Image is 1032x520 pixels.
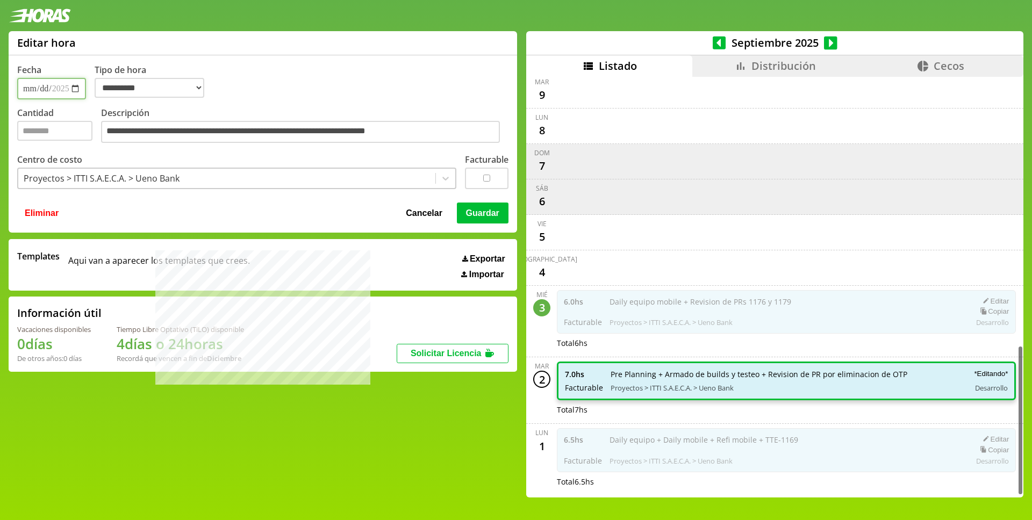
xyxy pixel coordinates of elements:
div: 3 [533,299,550,316]
span: Listado [599,59,637,73]
div: mar [535,77,549,86]
div: 1 [533,437,550,454]
b: Diciembre [207,353,241,363]
div: Tiempo Libre Optativo (TiLO) disponible [117,324,244,334]
span: Solicitar Licencia [411,349,482,358]
span: Distribución [751,59,816,73]
span: Aqui van a aparecer los templates que crees. [68,250,250,279]
div: 9 [533,86,550,104]
span: Exportar [470,254,505,264]
button: Solicitar Licencia [397,344,508,363]
div: 6 [533,193,550,210]
div: 5 [533,228,550,245]
h1: 4 días o 24 horas [117,334,244,353]
div: lun [535,113,548,122]
div: [DEMOGRAPHIC_DATA] [506,255,577,264]
span: Templates [17,250,60,262]
h2: Información útil [17,306,102,320]
button: Cancelar [403,203,446,223]
div: 4 [533,264,550,281]
img: logotipo [9,9,71,23]
div: mié [536,290,548,299]
button: Exportar [459,254,508,264]
div: dom [534,148,550,157]
div: Vacaciones disponibles [17,324,91,334]
h1: Editar hora [17,35,76,50]
label: Descripción [101,107,508,146]
div: mar [535,362,549,371]
div: Recordá que vencen a fin de [117,353,244,363]
div: Proyectos > ITTI S.A.E.C.A. > Ueno Bank [24,172,180,184]
label: Centro de costo [17,154,82,165]
button: Eliminar [21,203,62,223]
span: Importar [469,270,504,279]
button: Guardar [457,203,508,223]
div: Total 6.5 hs [557,476,1016,487]
h1: 0 días [17,334,91,353]
span: Cecos [934,59,964,73]
textarea: Descripción [101,121,500,143]
div: Total 6 hs [557,338,1016,348]
label: Tipo de hora [95,64,213,99]
span: Septiembre 2025 [726,35,824,50]
div: Total 7 hs [557,405,1016,415]
div: 8 [533,122,550,139]
select: Tipo de hora [95,78,204,98]
div: sáb [536,184,548,193]
div: De otros años: 0 días [17,353,91,363]
label: Cantidad [17,107,101,146]
label: Fecha [17,64,41,76]
div: 7 [533,157,550,175]
div: scrollable content [526,77,1023,496]
div: lun [535,428,548,437]
div: vie [537,219,547,228]
div: 2 [533,371,550,388]
label: Facturable [465,154,508,165]
input: Cantidad [17,121,92,141]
